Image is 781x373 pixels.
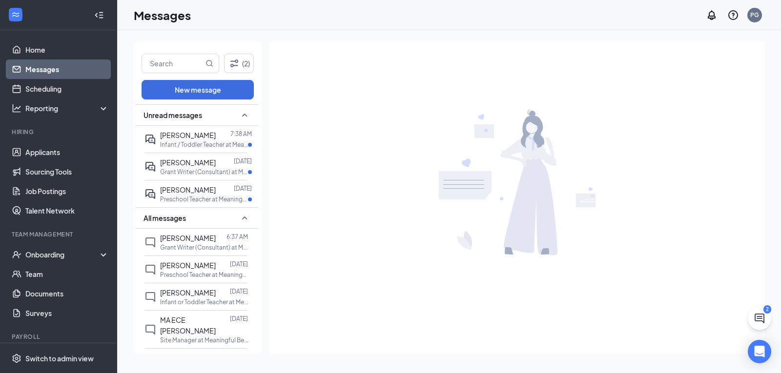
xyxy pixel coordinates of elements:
p: [DATE] [230,287,248,295]
svg: ChatInactive [144,291,156,303]
input: Search [142,54,204,73]
p: Infant / Toddler Teacher at Meaningful Beginnings Daycare Center [160,140,248,149]
svg: UserCheck [12,250,21,259]
div: Reporting [25,103,109,113]
a: Talent Network [25,201,109,220]
a: Sourcing Tools [25,162,109,181]
p: Preschool Teacher at Meaningful Beginnings Daycare Center [160,271,248,279]
svg: ChatActive [754,313,765,324]
svg: SmallChevronUp [239,212,250,224]
h1: Messages [134,7,191,23]
span: [PERSON_NAME] [160,261,216,270]
svg: ActiveDoubleChat [144,134,156,145]
div: PG [750,11,759,19]
span: MA ECE [PERSON_NAME] [160,315,216,335]
svg: ActiveDoubleChat [144,188,156,200]
p: [DATE] [234,184,252,193]
svg: Collapse [94,10,104,20]
p: Preschool Teacher at Meaningful Beginnings Daycare Center [160,195,248,203]
svg: QuestionInfo [727,9,739,21]
svg: WorkstreamLogo [11,10,21,20]
span: [PERSON_NAME] [160,234,216,242]
div: Hiring [12,128,107,136]
button: New message [142,80,254,99]
p: [DATE] [230,260,248,268]
div: Payroll [12,333,107,341]
a: Job Postings [25,181,109,201]
p: [DATE] [234,157,252,165]
a: Messages [25,59,109,79]
svg: Notifications [706,9,718,21]
span: Unread messages [144,110,202,120]
svg: Settings [12,353,21,363]
div: Open Intercom Messenger [748,340,771,363]
p: Infant or Toddler Teacher at Meaningful Beginnings Daycare Center [160,298,248,306]
span: [PERSON_NAME] [160,288,216,297]
div: Team Management [12,230,107,238]
div: 2 [763,305,771,314]
div: Switch to admin view [25,353,94,363]
svg: SmallChevronUp [239,109,250,121]
svg: ChatInactive [144,324,156,335]
svg: Filter [228,58,240,69]
p: 6:37 AM [226,233,248,241]
span: All messages [144,213,186,223]
a: Scheduling [25,79,109,98]
p: Site Manager at Meaningful Beginnings Daycare Center [160,336,248,344]
p: [DATE] [230,353,248,361]
a: Team [25,264,109,284]
div: Onboarding [25,250,101,259]
span: [PERSON_NAME] [160,131,216,139]
svg: ChatInactive [144,236,156,248]
span: [PERSON_NAME] [160,158,216,167]
p: Grant Writer (Consultant) at Meaningful Beginnings Daycare Center [160,243,248,252]
svg: MagnifyingGlass [206,59,213,67]
button: Filter (2) [224,54,254,73]
svg: ActiveDoubleChat [144,161,156,173]
p: 7:38 AM [230,130,252,138]
button: ChatActive [748,307,771,330]
a: Documents [25,284,109,303]
p: [DATE] [230,314,248,323]
svg: Analysis [12,103,21,113]
a: Applicants [25,142,109,162]
p: Grant Writer (Consultant) at Meaningful Beginnings Daycare Center [160,168,248,176]
a: Home [25,40,109,59]
svg: ChatInactive [144,264,156,275]
span: [PERSON_NAME] [160,185,216,194]
a: Surveys [25,303,109,323]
